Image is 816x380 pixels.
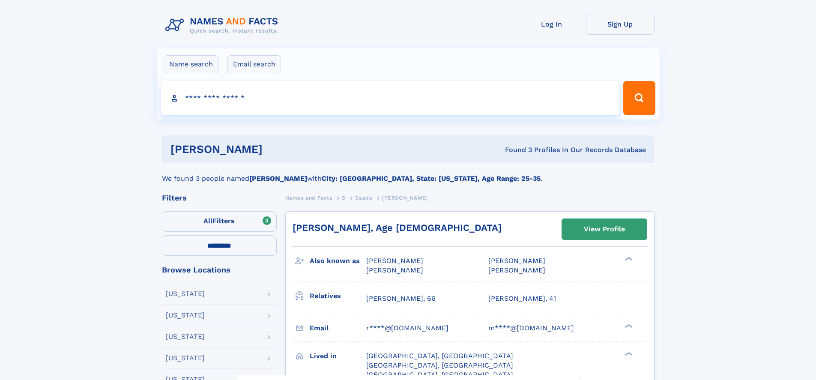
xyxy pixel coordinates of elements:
a: [PERSON_NAME], Age [DEMOGRAPHIC_DATA] [293,222,502,233]
a: Sign Up [586,14,655,35]
span: [GEOGRAPHIC_DATA], [GEOGRAPHIC_DATA] [366,352,513,360]
div: [US_STATE] [166,333,205,340]
span: [GEOGRAPHIC_DATA], [GEOGRAPHIC_DATA] [366,371,513,379]
div: We found 3 people named with . [162,163,655,184]
span: [PERSON_NAME] [382,195,428,201]
span: [PERSON_NAME] [366,266,423,274]
label: Filters [162,211,277,232]
span: [PERSON_NAME] [366,257,423,265]
div: Found 3 Profiles In Our Records Database [384,145,646,155]
input: search input [161,81,620,115]
button: Search Button [623,81,655,115]
label: Email search [227,55,281,73]
span: Saade [355,195,372,201]
div: Filters [162,194,277,202]
div: [US_STATE] [166,290,205,297]
span: [GEOGRAPHIC_DATA], [GEOGRAPHIC_DATA] [366,361,513,369]
span: S [342,195,346,201]
a: [PERSON_NAME], 41 [488,294,556,303]
a: Names and Facts [285,192,332,203]
a: View Profile [562,219,647,239]
div: ❯ [623,323,633,329]
h3: Also known as [310,254,366,268]
a: Log In [517,14,586,35]
label: Name search [164,55,218,73]
h3: Relatives [310,289,366,303]
div: Browse Locations [162,266,277,274]
h3: Email [310,321,366,335]
h3: Lived in [310,349,366,363]
span: [PERSON_NAME] [488,257,545,265]
div: ❯ [623,351,633,356]
b: [PERSON_NAME] [249,174,307,183]
div: [US_STATE] [166,312,205,319]
span: All [203,217,212,225]
b: City: [GEOGRAPHIC_DATA], State: [US_STATE], Age Range: 25-35 [322,174,541,183]
a: [PERSON_NAME], 66 [366,294,436,303]
div: [US_STATE] [166,355,205,362]
h1: [PERSON_NAME] [170,144,384,155]
img: Logo Names and Facts [162,14,285,37]
a: S [342,192,346,203]
span: [PERSON_NAME] [488,266,545,274]
div: ❯ [623,256,633,262]
a: Saade [355,192,372,203]
div: View Profile [584,219,625,239]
